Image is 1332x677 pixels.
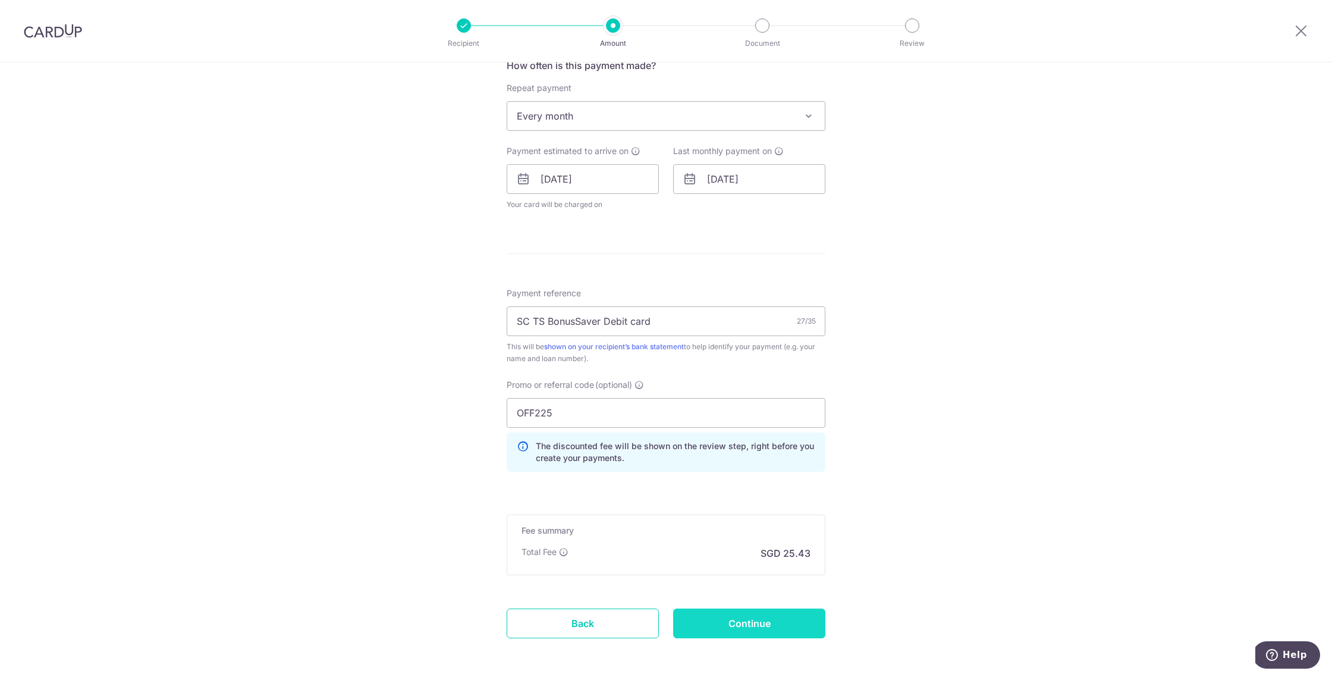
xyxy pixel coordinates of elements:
div: 27/35 [797,315,816,327]
span: Every month [507,102,825,130]
p: Total Fee [522,546,557,558]
span: Promo or referral code [507,379,594,391]
div: This will be to help identify your payment (e.g. your name and loan number). [507,341,825,365]
p: SGD 25.43 [761,546,810,560]
p: Amount [569,37,657,49]
label: Repeat payment [507,82,571,94]
h5: How often is this payment made? [507,58,825,73]
span: Every month [507,101,825,131]
img: CardUp [24,24,82,38]
iframe: Opens a widget where you can find more information [1255,641,1320,671]
p: The discounted fee will be shown on the review step, right before you create your payments. [536,440,815,464]
span: Payment reference [507,287,581,299]
input: DD / MM / YYYY [507,164,659,194]
p: Recipient [420,37,508,49]
a: shown on your recipient’s bank statement [544,342,684,351]
input: Continue [673,609,825,638]
p: Review [868,37,956,49]
a: Back [507,609,659,638]
h5: Fee summary [522,525,810,537]
span: Your card will be charged on [507,199,659,211]
p: Document [718,37,806,49]
span: (optional) [595,379,632,391]
span: Last monthly payment on [673,145,772,157]
span: Payment estimated to arrive on [507,145,629,157]
input: DD / MM / YYYY [673,164,825,194]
